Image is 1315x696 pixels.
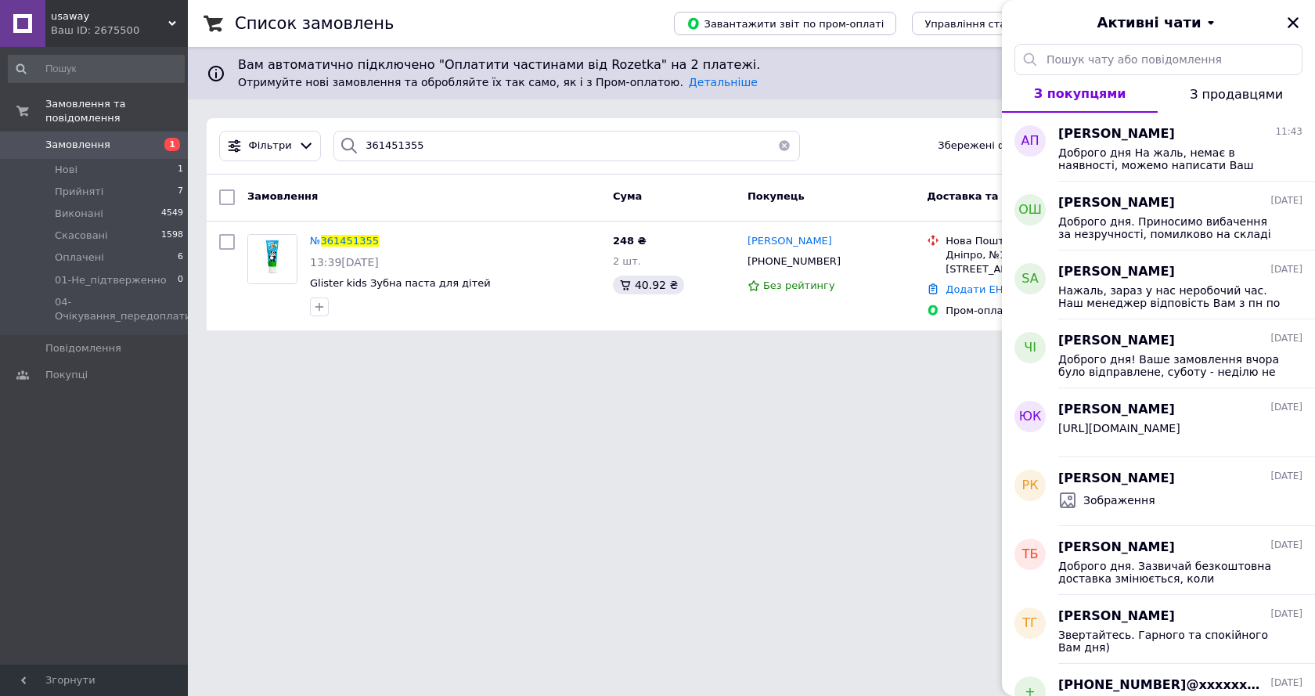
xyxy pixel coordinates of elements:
button: РК[PERSON_NAME][DATE]Зображення [1002,457,1315,526]
span: ЧІ [1024,339,1036,357]
span: [PERSON_NAME] [1058,263,1175,281]
span: Вам автоматично підключено "Оплатити частинами від Rozetka" на 2 платежі. [238,56,1265,74]
span: [PERSON_NAME] [748,235,832,247]
span: 361451355 [321,235,379,247]
span: ТБ [1022,546,1039,564]
input: Пошук [8,55,185,83]
span: [PERSON_NAME] [1058,470,1175,488]
button: Очистить [769,131,800,161]
span: Виконані [55,207,103,221]
span: З продавцями [1190,87,1283,102]
span: Прийняті [55,185,103,199]
div: 40.92 ₴ [613,276,684,294]
button: ТБ[PERSON_NAME][DATE]Доброго дня. Зазвичай безкоштовна доставка змінюється, коли замовлення відпр... [1002,526,1315,595]
span: 0 [178,273,183,287]
span: Нові [55,163,77,177]
span: АП [1021,132,1039,150]
button: ЧІ[PERSON_NAME][DATE]Доброго дня! Ваше замовлення вчора було відправлене, суботу - неділю не прац... [1002,319,1315,388]
span: 2 шт. [613,255,641,267]
button: З покупцями [1002,75,1158,113]
span: [DATE] [1270,676,1302,690]
a: №361451355 [310,235,379,247]
span: Скасовані [55,229,108,243]
span: [PERSON_NAME] [1058,125,1175,143]
span: РК [1021,477,1038,495]
span: [DATE] [1270,332,1302,345]
span: [DATE] [1270,608,1302,621]
span: [PERSON_NAME] [1058,608,1175,626]
span: 4549 [161,207,183,221]
a: Glister kids Зубна паста для дітей [310,277,491,289]
span: Фільтри [249,139,292,153]
span: Замовлення [45,138,110,152]
span: З покупцями [1034,86,1126,101]
span: Управління статусами [924,18,1044,30]
span: 6 [178,251,183,265]
span: [PERSON_NAME] [1058,332,1175,350]
span: Без рейтингу [763,279,835,291]
span: [DATE] [1270,263,1302,276]
a: [PERSON_NAME] [748,234,832,249]
span: 248 ₴ [613,235,647,247]
span: [PERSON_NAME] [1058,539,1175,557]
span: Завантажити звіт по пром-оплаті [686,16,884,31]
span: Збережені фільтри: [938,139,1044,153]
span: 11:43 [1275,125,1302,139]
input: Пошук за номером замовлення, ПІБ покупця, номером телефону, Email, номером накладної [333,131,800,161]
h1: Список замовлень [235,14,394,33]
span: usaway [51,9,168,23]
span: [PHONE_NUMBER] [748,255,841,267]
button: ТГ[PERSON_NAME][DATE]Звертайтесь. Гарного та спокійного Вам дня) [1002,595,1315,664]
span: SA [1021,270,1038,288]
div: Дніпро, №1: вул. [STREET_ADDRESS] [946,248,1129,276]
button: АП[PERSON_NAME]11:43Доброго дня На жаль, немає в наявності, можемо написати Ваш номер телефону і ... [1002,113,1315,182]
span: Замовлення та повідомлення [45,97,188,125]
span: Доброго дня! Ваше замовлення вчора було відправлене, суботу - неділю не працюємо [1058,353,1281,378]
span: 1 [178,163,183,177]
span: Оплачені [55,251,104,265]
span: Доброго дня. Приносимо вибачення за незручності, помилково на складі вказали, що не оплачене замо... [1058,215,1281,240]
button: ЮК[PERSON_NAME][DATE][URL][DOMAIN_NAME] [1002,388,1315,457]
span: [PERSON_NAME] [1058,401,1175,419]
button: Активні чати [1046,13,1271,33]
span: Покупці [45,368,88,382]
img: Фото товару [248,235,297,283]
span: 01-Не_підтверженно [55,273,167,287]
button: ОШ[PERSON_NAME][DATE]Доброго дня. Приносимо вибачення за незручності, помилково на складі вказали... [1002,182,1315,251]
span: [DATE] [1270,539,1302,552]
span: Активні чати [1097,13,1201,33]
span: [DATE] [1270,401,1302,414]
span: Доставка та оплата [927,190,1043,202]
a: Додати ЕН [946,283,1003,295]
span: Отримуйте нові замовлення та обробляйте їх так само, як і з Пром-оплатою. [238,76,758,88]
button: З продавцями [1158,75,1315,113]
button: Управління статусами [912,12,1057,35]
span: Повідомлення [45,341,121,355]
span: Зображення [1083,492,1155,508]
div: Пром-оплата [946,304,1129,318]
span: Нажаль, зараз у нас неробочий час. Наш менеджер відповість Вам з пн по пт з 09:00 до 18:00 [1058,284,1281,309]
button: Завантажити звіт по пром-оплаті [674,12,896,35]
div: Ваш ID: 2675500 [51,23,188,38]
a: Фото товару [247,234,297,284]
span: Доброго дня. Зазвичай безкоштовна доставка змінюється, коли замовлення відправляється з відділенн... [1058,560,1281,585]
span: Cума [613,190,642,202]
span: 13:39[DATE] [310,256,379,269]
input: Пошук чату або повідомлення [1014,44,1302,75]
span: Замовлення [247,190,318,202]
span: 1 [164,138,180,151]
span: 04-Очікування_передоплати [55,295,192,323]
span: ОШ [1018,201,1042,219]
button: SA[PERSON_NAME][DATE]Нажаль, зараз у нас неробочий час. Наш менеджер відповість Вам з пн по пт з ... [1002,251,1315,319]
span: № [310,235,321,247]
button: Закрити [1284,13,1302,32]
span: ТГ [1022,615,1038,633]
div: Нова Пошта [946,234,1129,248]
span: Покупець [748,190,805,202]
span: 7 [178,185,183,199]
span: [URL][DOMAIN_NAME] [1058,422,1180,435]
span: Звертайтесь. Гарного та спокійного Вам дня) [1058,629,1281,654]
span: [PERSON_NAME] [1058,194,1175,212]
